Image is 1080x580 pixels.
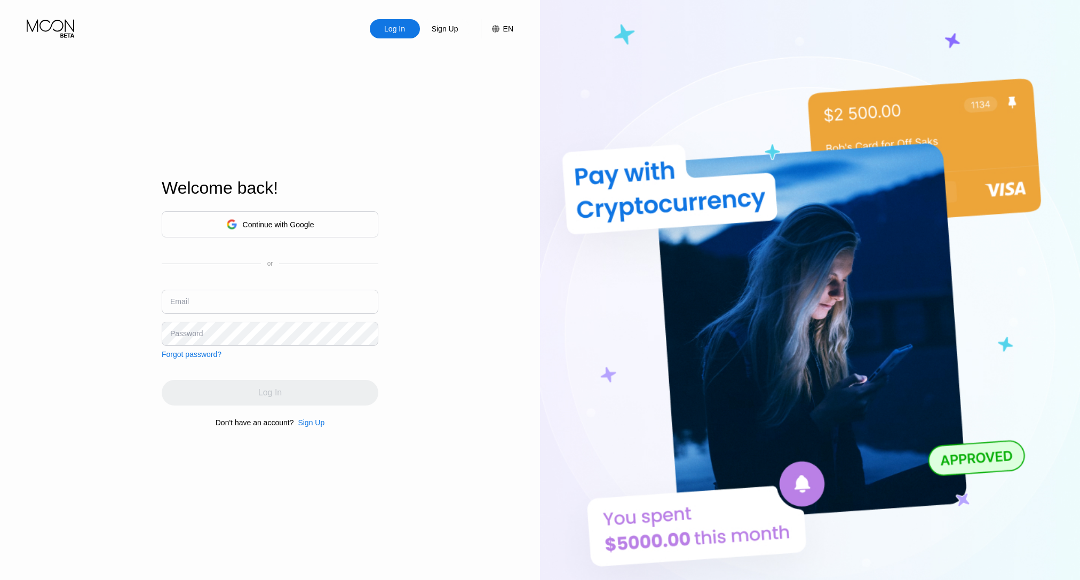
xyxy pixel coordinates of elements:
div: Forgot password? [162,350,221,359]
div: Continue with Google [162,211,378,237]
div: EN [481,19,513,38]
div: Email [170,297,189,306]
div: Sign Up [420,19,470,38]
div: or [267,260,273,267]
div: Continue with Google [243,220,314,229]
div: EN [503,25,513,33]
div: Don't have an account? [216,418,294,427]
div: Welcome back! [162,178,378,198]
div: Log In [383,23,406,34]
div: Password [170,329,203,338]
div: Sign Up [298,418,324,427]
div: Sign Up [431,23,459,34]
div: Sign Up [293,418,324,427]
div: Log In [370,19,420,38]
